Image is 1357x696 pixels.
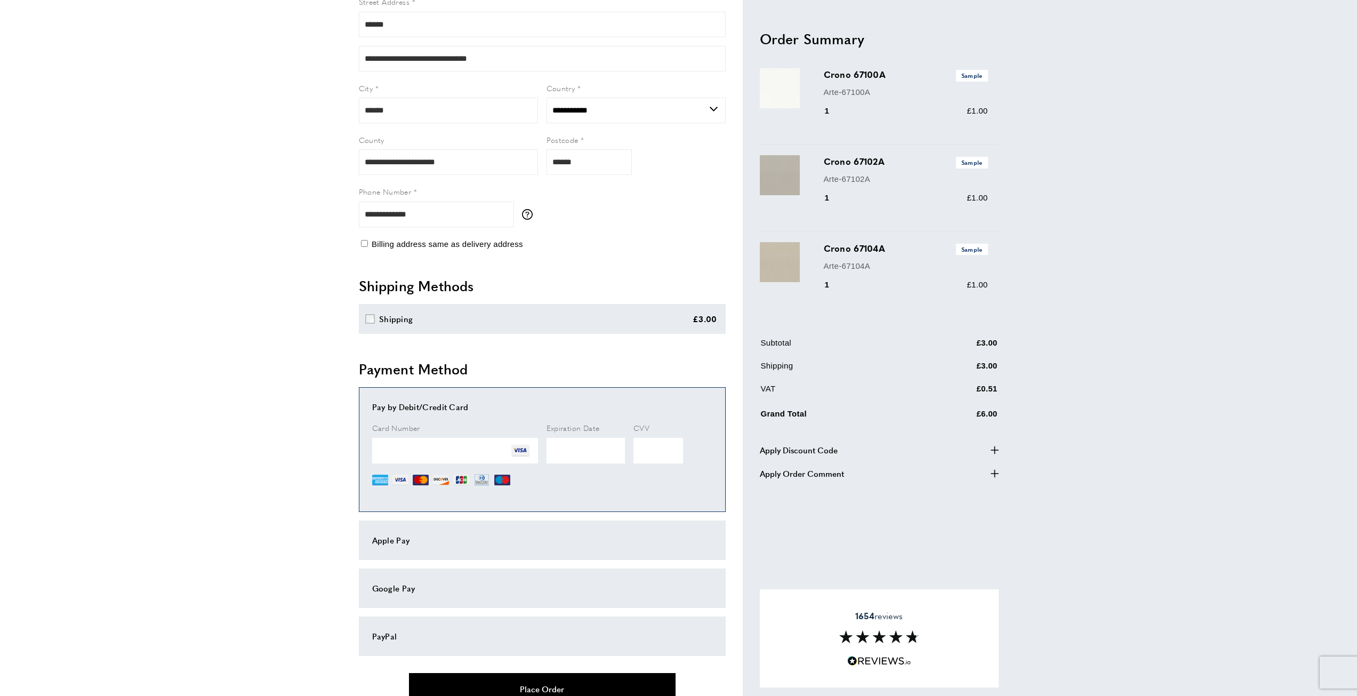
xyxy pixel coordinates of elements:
[824,172,988,185] p: Arte-67102A
[956,70,988,81] span: Sample
[547,134,579,145] span: Postcode
[824,105,845,117] div: 1
[547,438,625,463] iframe: Secure Credit Card Frame - Expiration Date
[824,191,845,204] div: 1
[392,472,408,488] img: VI.png
[359,83,373,93] span: City
[956,244,988,255] span: Sample
[760,155,800,195] img: Crono 67102A
[824,278,845,291] div: 1
[761,382,923,403] td: VAT
[359,134,384,145] span: County
[824,155,988,168] h3: Crono 67102A
[956,157,988,168] span: Sample
[413,472,429,488] img: MC.png
[433,472,449,488] img: DI.png
[693,313,717,325] div: £3.00
[760,443,838,456] span: Apply Discount Code
[453,472,469,488] img: JCB.png
[633,438,683,463] iframe: Secure Credit Card Frame - CVV
[547,422,600,433] span: Expiration Date
[372,438,538,463] iframe: Secure Credit Card Frame - Credit Card Number
[761,405,923,428] td: Grand Total
[924,336,998,357] td: £3.00
[379,313,413,325] div: Shipping
[824,242,988,255] h3: Crono 67104A
[372,422,420,433] span: Card Number
[372,239,523,249] span: Billing address same as delivery address
[824,68,988,81] h3: Crono 67100A
[359,276,726,295] h2: Shipping Methods
[372,472,388,488] img: AE.png
[967,193,987,202] span: £1.00
[633,422,649,433] span: CVV
[967,106,987,115] span: £1.00
[372,401,712,413] div: Pay by Debit/Credit Card
[494,472,510,488] img: MI.png
[855,611,903,621] span: reviews
[760,68,800,108] img: Crono 67100A
[839,630,919,643] img: Reviews section
[760,29,999,48] h2: Order Summary
[761,336,923,357] td: Subtotal
[473,472,491,488] img: DN.png
[924,359,998,380] td: £3.00
[824,85,988,98] p: Arte-67100A
[924,382,998,403] td: £0.51
[760,467,844,479] span: Apply Order Comment
[361,240,368,247] input: Billing address same as delivery address
[967,279,987,289] span: £1.00
[372,630,712,643] div: PayPal
[372,534,712,547] div: Apple Pay
[760,242,800,282] img: Crono 67104A
[855,610,874,622] strong: 1654
[522,209,538,220] button: More information
[359,186,412,197] span: Phone Number
[761,359,923,380] td: Shipping
[824,259,988,272] p: Arte-67104A
[547,83,575,93] span: Country
[372,582,712,595] div: Google Pay
[359,359,726,379] h2: Payment Method
[847,656,911,666] img: Reviews.io 5 stars
[511,442,529,460] img: VI.png
[924,405,998,428] td: £6.00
